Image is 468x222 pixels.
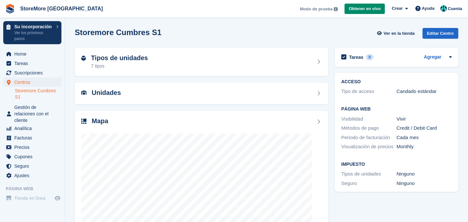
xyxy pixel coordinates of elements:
[396,115,452,123] div: Vivir
[91,63,148,70] div: 7 tipos
[341,79,452,85] h2: ACCESO
[75,28,162,37] h2: Storemore Cumbres S1
[14,171,53,180] span: Ajustes
[300,6,332,12] span: Modo de prueba
[341,115,396,123] div: Visibilidad
[3,162,61,171] a: menu
[341,162,452,167] h2: Impuesto
[14,143,53,152] span: Precios
[3,171,61,180] a: menu
[3,49,61,59] a: menu
[448,6,462,12] span: Cuenta
[3,68,61,77] a: menu
[383,30,414,37] span: Ver en la tienda
[81,56,86,61] img: unit-type-icn-2b2737a686de81e16bb02015468b77c625bbabd49415b5ef34ead5e3b44a266d.svg
[341,143,396,150] div: Visualización de precios
[3,133,61,142] a: menu
[334,7,338,11] img: icon-info-grey-7440780725fd019a000dd9b08b2336e03edf1995a4989e88bcd33f0948082b44.svg
[14,30,53,42] p: Ver los próximos pasos
[341,107,452,112] h2: Página web
[3,21,61,44] a: Su incorporación Ver los próximos pasos
[422,5,435,12] span: Ayuda
[422,28,458,39] div: Editar Centro
[396,143,452,150] div: Monthly
[92,89,121,97] h2: Unidades
[376,28,417,39] a: Ver en la tienda
[14,194,53,203] span: Tienda en línea
[3,143,61,152] a: menu
[396,88,452,95] div: Candado estándar
[14,24,53,29] p: Su incorporación
[15,88,61,100] a: Storemore Cumbres S1
[54,194,61,202] a: Vista previa de la tienda
[344,4,385,14] a: Obtener en vivo
[349,6,381,12] span: Obtener en vivo
[3,59,61,68] a: menu
[366,54,373,60] div: 0
[14,152,53,161] span: Cupones
[341,180,396,187] div: Seguro
[14,124,53,133] span: Analítica
[392,5,403,12] span: Crear
[81,119,86,124] img: map-icn-33ee37083ee616e46c38cad1a60f524a97daa1e2b2c8c0bc3eb3415660979fc1.svg
[14,78,53,87] span: Centros
[14,133,53,142] span: Facturas
[3,124,61,133] a: menu
[396,134,452,141] div: Cada mes
[14,162,53,171] span: Seguro
[440,5,447,12] img: Maria Vela Padilla
[341,170,396,178] div: Tipos de unidades
[3,194,61,203] a: menú
[81,90,86,95] img: unit-icn-7be61d7bf1b0ce9d3e12c5938cc71ed9869f7b940bace4675aadf7bd6d80202e.svg
[18,3,106,14] a: StoreMore [GEOGRAPHIC_DATA]
[341,88,396,95] div: Tipo de acceso
[341,134,396,141] div: Periodo de facturación
[422,28,458,41] a: Editar Centro
[341,124,396,132] div: Métodos de pago
[91,54,148,62] h2: Tipos de unidades
[396,170,452,178] div: Ninguno
[92,117,108,125] h2: Mapa
[14,49,53,59] span: Home
[75,83,328,104] a: Unidades
[3,152,61,161] a: menu
[14,68,53,77] span: Suscripciones
[424,54,441,61] a: Agregar
[349,54,363,60] h2: Tareas
[6,186,65,192] span: Página web
[14,104,53,124] span: Gestión de relaciones con el cliente
[396,124,452,132] div: Credit / Debit Card
[396,180,452,187] div: Ninguno
[3,78,61,87] a: menu
[5,4,15,14] img: stora-icon-8386f47178a22dfd0bd8f6a31ec36ba5ce8667c1dd55bd0f319d3a0aa187defe.svg
[3,104,61,124] a: menu
[14,59,53,68] span: Tareas
[75,48,328,76] a: Tipos de unidades 7 tipos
